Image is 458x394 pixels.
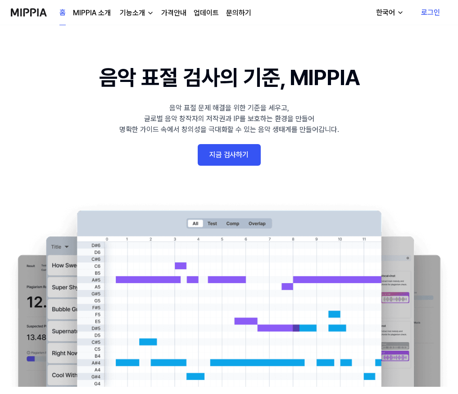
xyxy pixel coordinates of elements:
button: 한국어 [369,4,409,22]
div: 한국어 [374,7,397,18]
h1: 음악 표절 검사의 기준, MIPPIA [99,61,359,94]
button: 기능소개 [118,8,154,18]
a: MIPPIA 소개 [73,8,111,18]
img: down [147,9,154,17]
div: 음악 표절 문제 해결을 위한 기준을 세우고, 글로벌 음악 창작자의 저작권과 IP를 보호하는 환경을 만들어 명확한 가이드 속에서 창의성을 극대화할 수 있는 음악 생태계를 만들어... [119,103,339,135]
a: 문의하기 [226,8,251,18]
a: 업데이트 [194,8,219,18]
a: 지금 검사하기 [198,144,261,166]
div: 기능소개 [118,8,147,18]
a: 가격안내 [161,8,186,18]
a: 홈 [59,0,66,25]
